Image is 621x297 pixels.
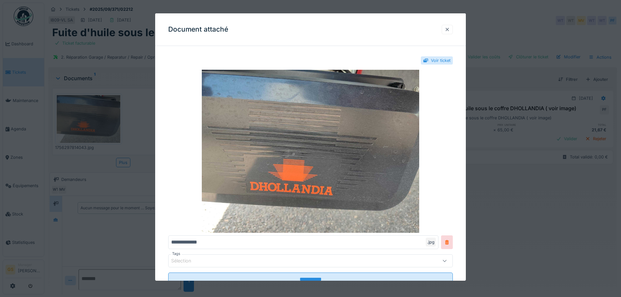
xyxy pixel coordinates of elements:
div: Sélection [171,257,200,264]
div: Voir ticket [431,57,451,64]
label: Tags [171,251,182,257]
h3: Document attaché [168,25,228,34]
img: 92b58d64-dac9-41c5-a6b1-c42f4eca10b9-1756297814043.jpg [168,70,453,233]
div: .jpg [426,238,436,246]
